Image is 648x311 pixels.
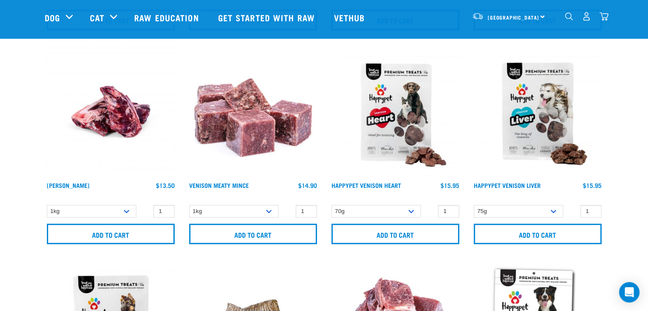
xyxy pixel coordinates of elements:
input: Add to cart [474,224,602,244]
img: van-moving.png [472,12,484,20]
div: $15.95 [441,182,459,189]
a: Cat [90,11,104,24]
img: Happy Pet Venison Liver New Package [472,46,604,178]
img: home-icon-1@2x.png [565,12,573,20]
input: Add to cart [331,224,459,244]
input: 1 [153,205,175,218]
a: Happypet Venison Heart [331,184,401,187]
a: Venison Meaty Mince [189,184,249,187]
a: Raw Education [126,0,209,35]
div: $14.90 [298,182,317,189]
a: Vethub [325,0,376,35]
img: 1117 Venison Meat Mince 01 [187,46,319,178]
input: 1 [296,205,317,218]
img: home-icon@2x.png [599,12,608,21]
div: $15.95 [583,182,602,189]
div: Open Intercom Messenger [619,282,639,302]
div: $13.50 [156,182,175,189]
input: Add to cart [47,224,175,244]
input: 1 [580,205,602,218]
img: user.png [582,12,591,21]
input: Add to cart [189,224,317,244]
input: 1 [438,205,459,218]
img: Venison Brisket Bone 1662 [45,46,177,178]
span: [GEOGRAPHIC_DATA] [488,16,539,19]
a: Dog [45,11,60,24]
img: Happy Pet Venison Heart New Package [329,46,461,178]
a: Get started with Raw [210,0,325,35]
a: Happypet Venison Liver [474,184,541,187]
a: [PERSON_NAME] [47,184,89,187]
